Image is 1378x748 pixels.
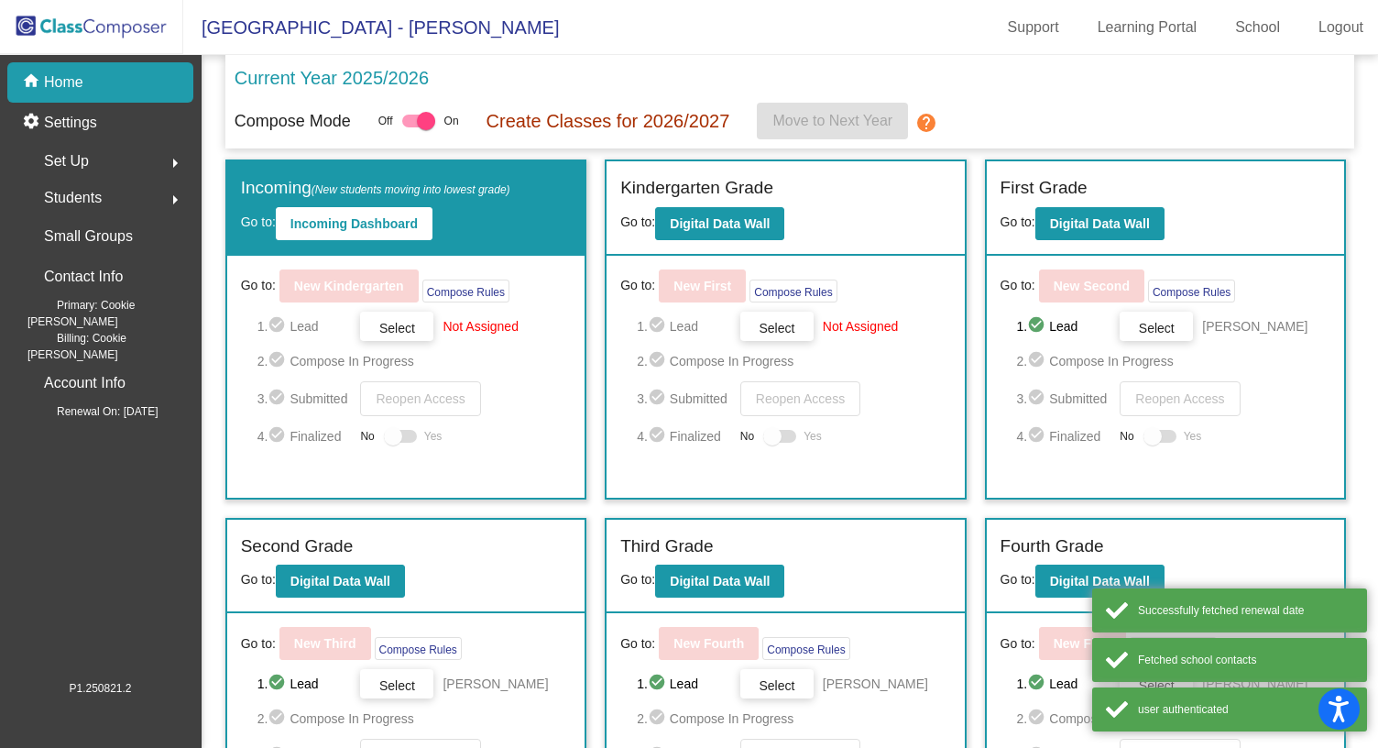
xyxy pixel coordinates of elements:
span: Go to: [1001,572,1035,587]
button: Compose Rules [1148,280,1235,302]
span: Select [1139,678,1175,693]
div: Fetched school contacts [1138,652,1353,668]
button: Select [1120,312,1193,341]
a: Support [993,13,1074,42]
button: Digital Data Wall [655,207,784,240]
button: Compose Rules [375,637,462,660]
button: Reopen Access [740,381,860,416]
span: Select [379,321,415,335]
div: Successfully fetched renewal date [1138,602,1353,619]
div: user authenticated [1138,701,1353,718]
span: Not Assigned [823,317,899,335]
p: Small Groups [44,224,133,249]
button: Digital Data Wall [276,565,405,598]
button: Reopen Access [360,381,480,416]
span: 2. Compose In Progress [257,708,571,730]
button: Select [740,312,814,341]
b: New Fourth [673,636,744,651]
mat-icon: check_circle [648,708,670,730]
b: New Kindergarten [294,279,404,293]
mat-icon: check_circle [648,425,670,447]
button: Digital Data Wall [1035,565,1165,598]
mat-icon: arrow_right [164,152,186,174]
mat-icon: home [22,71,44,93]
button: Compose Rules [762,637,849,660]
mat-icon: check_circle [1027,315,1049,337]
button: Select [740,669,814,698]
span: 2. Compose In Progress [1017,350,1330,372]
p: Settings [44,112,97,134]
mat-icon: settings [22,112,44,134]
span: Go to: [620,214,655,229]
span: Students [44,185,102,211]
b: Digital Data Wall [290,574,390,588]
b: Digital Data Wall [670,574,770,588]
span: [PERSON_NAME] [1202,675,1307,693]
span: Off [378,113,393,129]
b: Incoming Dashboard [290,216,418,231]
span: Go to: [620,572,655,587]
span: No [740,428,754,445]
label: Third Grade [620,533,713,560]
label: Incoming [241,175,510,202]
span: 2. Compose In Progress [637,708,950,730]
span: Go to: [241,634,276,654]
span: Select [759,321,794,335]
span: [PERSON_NAME] [1202,317,1307,335]
b: New First [673,279,731,293]
label: First Grade [1001,175,1088,202]
span: [PERSON_NAME] [823,675,928,693]
span: 4. Finalized [1017,425,1111,447]
button: New Fifth [1039,627,1126,660]
span: On [444,113,459,129]
b: New Fifth [1054,636,1111,651]
button: New Second [1039,269,1144,302]
mat-icon: check_circle [268,673,290,695]
span: 1. Lead [1017,673,1111,695]
mat-icon: check_circle [1027,673,1049,695]
span: 3. Submitted [1017,388,1111,410]
span: 2. Compose In Progress [257,350,571,372]
span: No [1120,428,1133,445]
b: New Second [1054,279,1130,293]
mat-icon: check_circle [1027,350,1049,372]
mat-icon: check_circle [648,388,670,410]
mat-icon: check_circle [268,388,290,410]
mat-icon: check_circle [648,673,670,695]
span: Select [759,678,794,693]
mat-icon: arrow_right [164,189,186,211]
mat-icon: check_circle [268,708,290,730]
span: Primary: Cookie [PERSON_NAME] [27,297,193,330]
span: Go to: [1001,214,1035,229]
span: Move to Next Year [772,113,892,128]
span: Reopen Access [376,391,465,406]
a: Learning Portal [1083,13,1212,42]
p: Account Info [44,370,126,396]
span: 1. Lead [637,315,731,337]
span: Renewal On: [DATE] [27,403,158,420]
span: 1. Lead [1017,315,1111,337]
button: New First [659,269,746,302]
p: Compose Mode [235,109,351,134]
p: Home [44,71,83,93]
b: New Third [294,636,356,651]
span: Reopen Access [1135,391,1224,406]
span: Yes [1184,425,1202,447]
button: Compose Rules [749,280,837,302]
mat-icon: check_circle [268,315,290,337]
p: Contact Info [44,264,123,290]
button: Move to Next Year [757,103,908,139]
span: (New students moving into lowest grade) [312,183,510,196]
span: Yes [804,425,822,447]
button: New Kindergarten [279,269,419,302]
button: Reopen Access [1120,381,1240,416]
label: Second Grade [241,533,354,560]
p: Create Classes for 2026/2027 [487,107,730,135]
button: Digital Data Wall [655,565,784,598]
button: Select [360,669,433,698]
button: New Fourth [659,627,759,660]
button: New Third [279,627,371,660]
mat-icon: check_circle [268,350,290,372]
button: Select [1120,669,1193,698]
label: Kindergarten Grade [620,175,773,202]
